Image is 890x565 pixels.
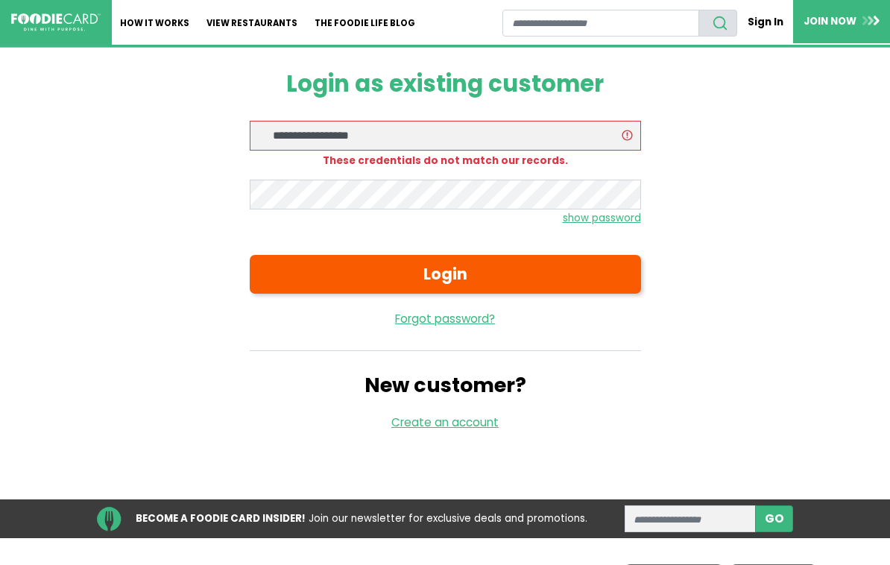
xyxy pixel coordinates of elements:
[737,9,793,35] a: Sign In
[11,13,101,31] img: FoodieCard; Eat, Drink, Save, Donate
[250,255,641,294] button: Login
[250,70,641,98] h1: Login as existing customer
[309,511,587,525] span: Join our newsletter for exclusive deals and promotions.
[391,414,499,430] a: Create an account
[136,511,306,525] strong: BECOME A FOODIE CARD INSIDER!
[250,373,641,397] h2: New customer?
[563,211,641,225] small: show password
[323,154,568,168] strong: These credentials do not match our records.
[625,505,757,532] input: enter email address
[502,10,699,37] input: restaurant search
[250,311,641,328] a: Forgot password?
[698,10,737,37] button: search
[755,505,793,532] button: subscribe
